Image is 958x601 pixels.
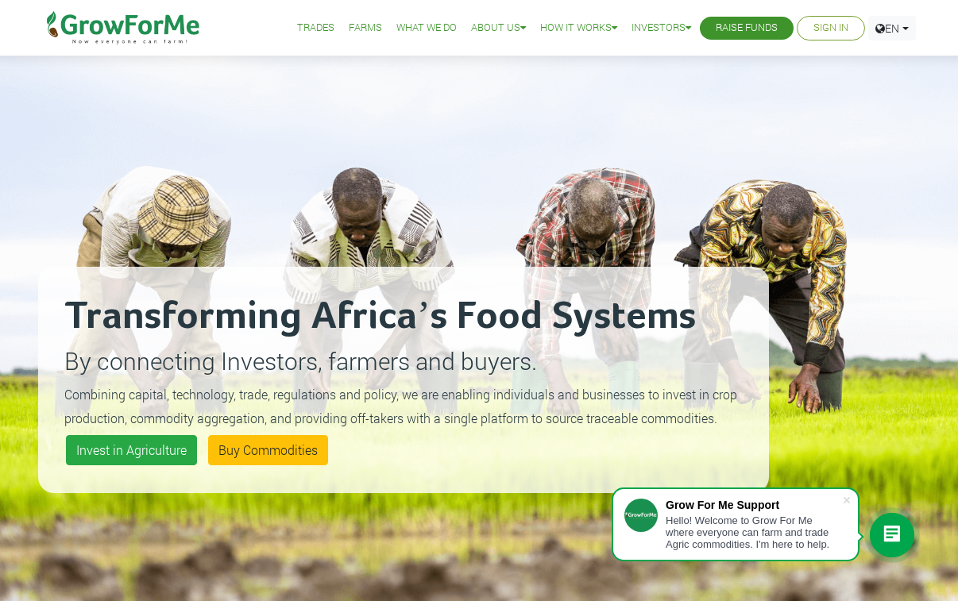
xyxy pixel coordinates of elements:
[349,20,382,37] a: Farms
[64,386,737,426] small: Combining capital, technology, trade, regulations and policy, we are enabling individuals and bus...
[64,293,743,341] h2: Transforming Africa’s Food Systems
[868,16,916,40] a: EN
[666,514,842,550] div: Hello! Welcome to Grow For Me where everyone can farm and trade Agric commodities. I'm here to help.
[208,435,328,465] a: Buy Commodities
[66,435,197,465] a: Invest in Agriculture
[540,20,617,37] a: How it Works
[396,20,457,37] a: What We Do
[471,20,526,37] a: About Us
[666,499,842,511] div: Grow For Me Support
[297,20,334,37] a: Trades
[632,20,691,37] a: Investors
[813,20,848,37] a: Sign In
[64,343,743,379] p: By connecting Investors, farmers and buyers.
[716,20,778,37] a: Raise Funds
